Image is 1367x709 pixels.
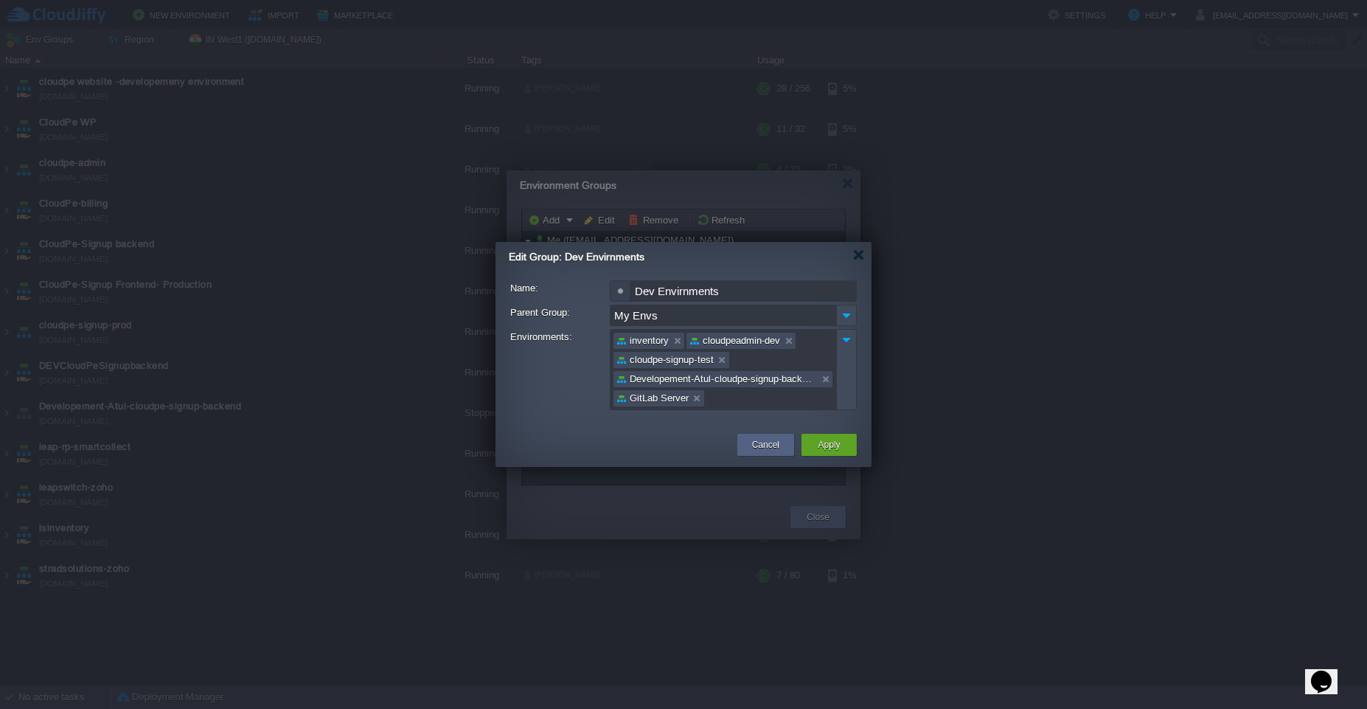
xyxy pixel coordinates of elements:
li: cloudpeadmin-dev [686,333,796,349]
li: GitLab Server [613,390,704,407]
label: Environments: [510,329,608,345]
span: Edit Group: Dev Envirnments [509,251,644,263]
li: cloudpe-signup-test [613,352,729,368]
button: Apply [818,437,840,452]
li: inventory [613,333,684,349]
label: Parent Group: [510,305,608,320]
iframe: chat widget [1305,650,1352,694]
li: Developement-Atul-cloudpe-signup-backend [613,371,832,387]
label: Name: [510,280,608,296]
button: Cancel [752,437,779,452]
